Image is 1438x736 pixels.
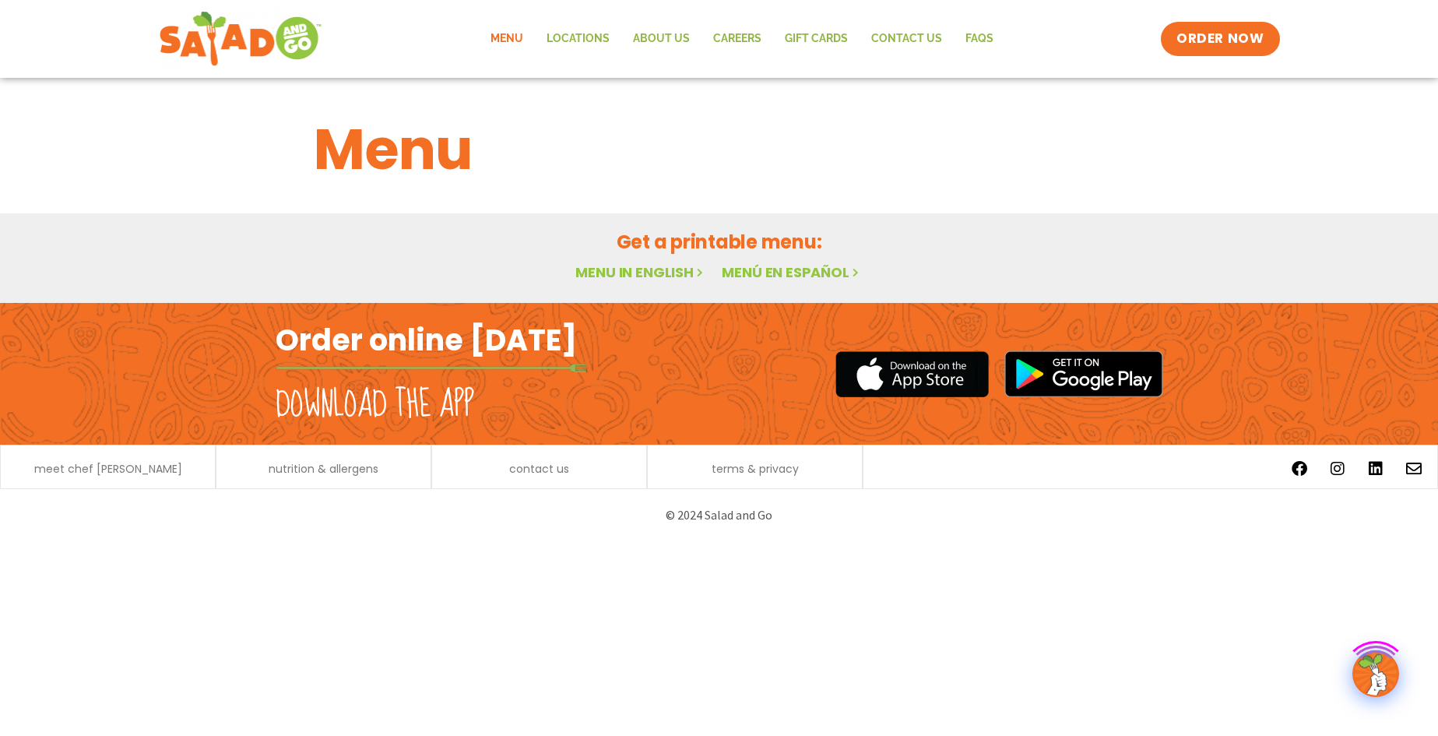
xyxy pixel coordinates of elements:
a: Menú en español [722,262,862,282]
p: © 2024 Salad and Go [283,505,1155,526]
a: Contact Us [860,21,954,57]
span: ORDER NOW [1176,30,1264,48]
a: About Us [621,21,701,57]
h2: Download the app [276,383,474,427]
img: fork [276,364,587,372]
nav: Menu [479,21,1005,57]
h2: Get a printable menu: [314,228,1125,255]
img: google_play [1004,350,1163,397]
h2: Order online [DATE] [276,321,577,359]
a: Careers [701,21,773,57]
a: Menu [479,21,535,57]
a: Menu in English [575,262,706,282]
a: Locations [535,21,621,57]
a: ORDER NOW [1161,22,1279,56]
img: appstore [835,349,989,400]
a: contact us [509,463,569,474]
a: nutrition & allergens [269,463,378,474]
a: GIFT CARDS [773,21,860,57]
a: terms & privacy [712,463,799,474]
a: FAQs [954,21,1005,57]
img: new-SAG-logo-768×292 [159,8,323,70]
h1: Menu [314,107,1125,192]
a: meet chef [PERSON_NAME] [34,463,182,474]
